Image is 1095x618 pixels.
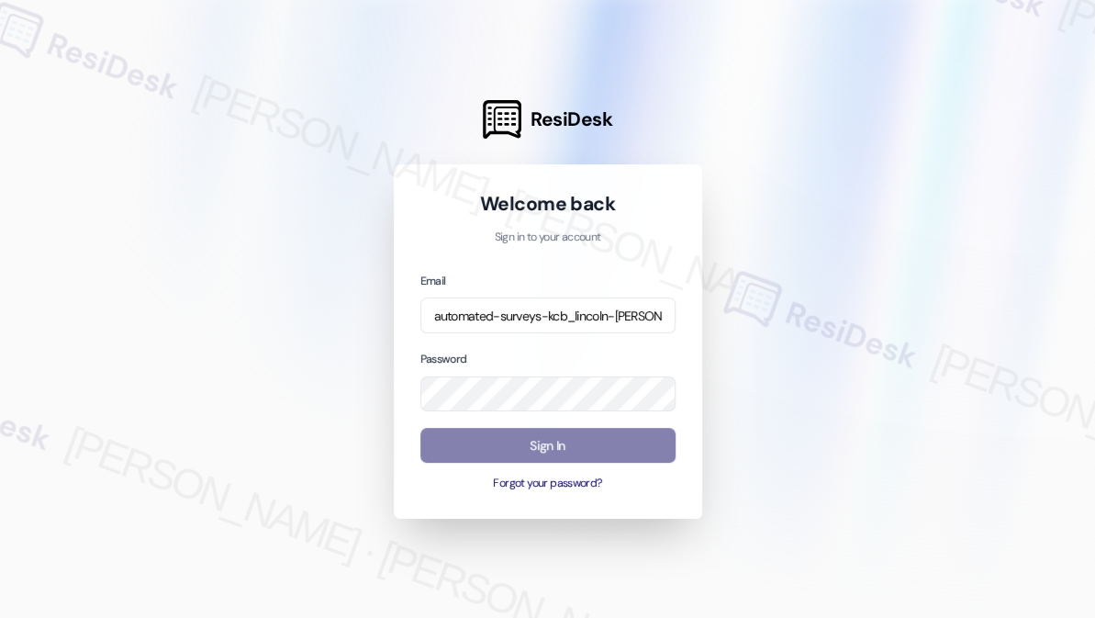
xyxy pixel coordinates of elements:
button: Forgot your password? [420,476,676,492]
img: ResiDesk Logo [483,100,521,139]
input: name@example.com [420,298,676,333]
span: ResiDesk [531,107,612,132]
button: Sign In [420,428,676,464]
p: Sign in to your account [420,230,676,246]
label: Password [420,352,467,366]
label: Email [420,274,446,288]
h1: Welcome back [420,191,676,217]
